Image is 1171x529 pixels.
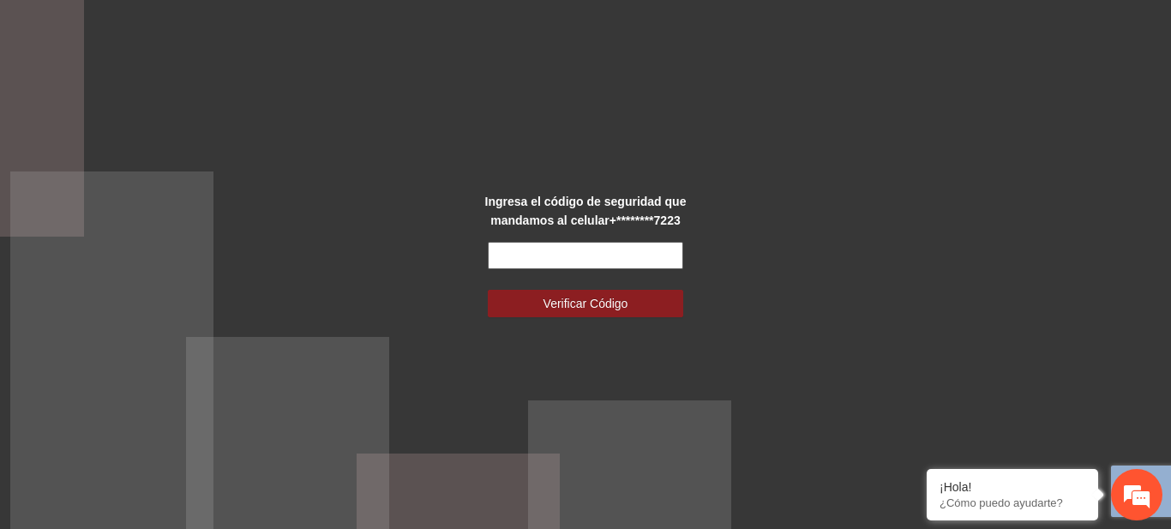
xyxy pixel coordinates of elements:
[99,169,237,342] span: Estamos en línea.
[543,294,628,313] span: Verificar Código
[485,195,687,227] strong: Ingresa el código de seguridad que mandamos al celular +********7223
[281,9,322,50] div: Minimizar ventana de chat en vivo
[488,290,683,317] button: Verificar Código
[89,87,288,110] div: Chatee con nosotros ahora
[940,480,1085,494] div: ¡Hola!
[9,349,327,409] textarea: Escriba su mensaje y pulse “Intro”
[940,496,1085,509] p: ¿Cómo puedo ayudarte?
